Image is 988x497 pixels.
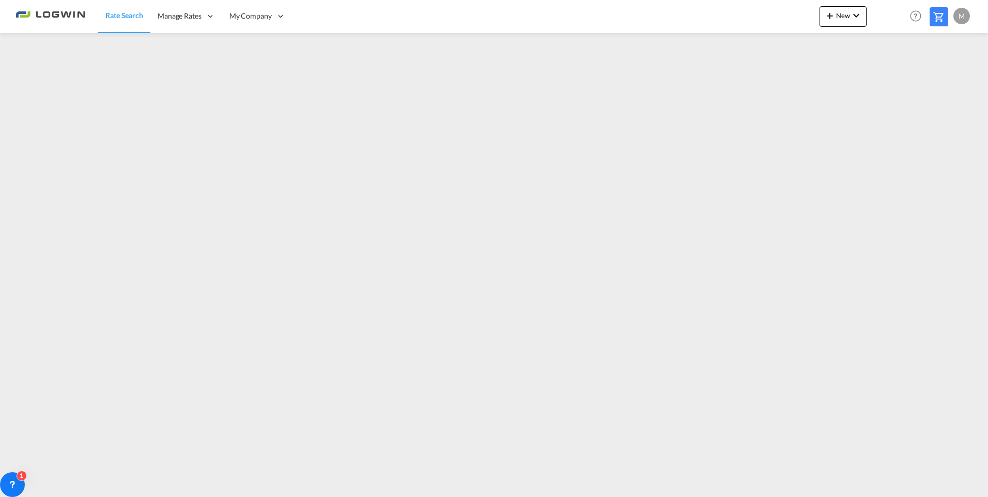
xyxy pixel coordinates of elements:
[105,11,143,20] span: Rate Search
[16,5,85,28] img: 2761ae10d95411efa20a1f5e0282d2d7.png
[824,9,836,22] md-icon: icon-plus 400-fg
[820,6,867,27] button: icon-plus 400-fgNewicon-chevron-down
[907,7,924,25] span: Help
[953,8,970,24] div: M
[158,11,202,21] span: Manage Rates
[850,9,862,22] md-icon: icon-chevron-down
[824,11,862,20] span: New
[907,7,930,26] div: Help
[229,11,272,21] span: My Company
